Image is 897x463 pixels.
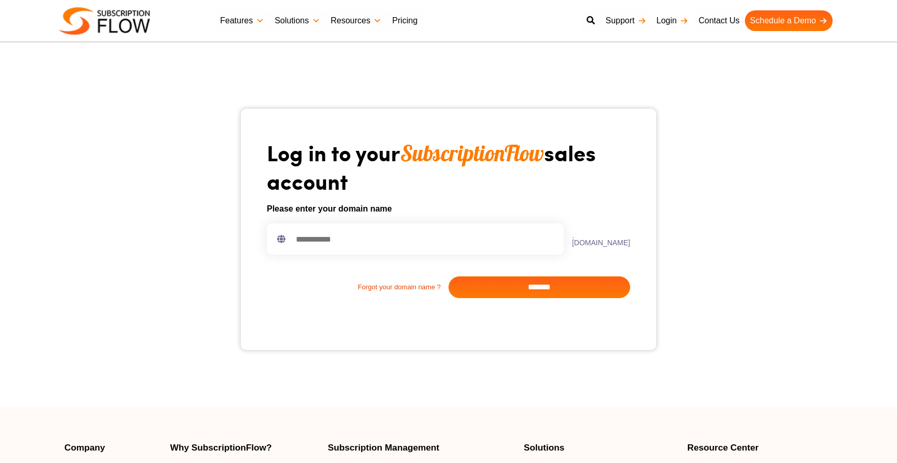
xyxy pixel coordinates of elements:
h4: Company [64,443,160,452]
a: Features [215,10,269,31]
a: Solutions [269,10,325,31]
h1: Log in to your sales account [267,139,630,194]
img: Subscriptionflow [59,7,150,35]
h4: Why SubscriptionFlow? [170,443,318,452]
a: Pricing [387,10,423,31]
a: Schedule a Demo [745,10,833,31]
h6: Please enter your domain name [267,203,630,215]
a: Login [651,10,694,31]
h4: Subscription Management [328,443,513,452]
label: .[DOMAIN_NAME] [564,232,630,246]
a: Forgot your domain name ? [267,282,448,292]
a: Contact Us [694,10,745,31]
span: SubscriptionFlow [400,139,544,167]
h4: Solutions [524,443,677,452]
a: Support [600,10,651,31]
h4: Resource Center [687,443,833,452]
a: Resources [325,10,387,31]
